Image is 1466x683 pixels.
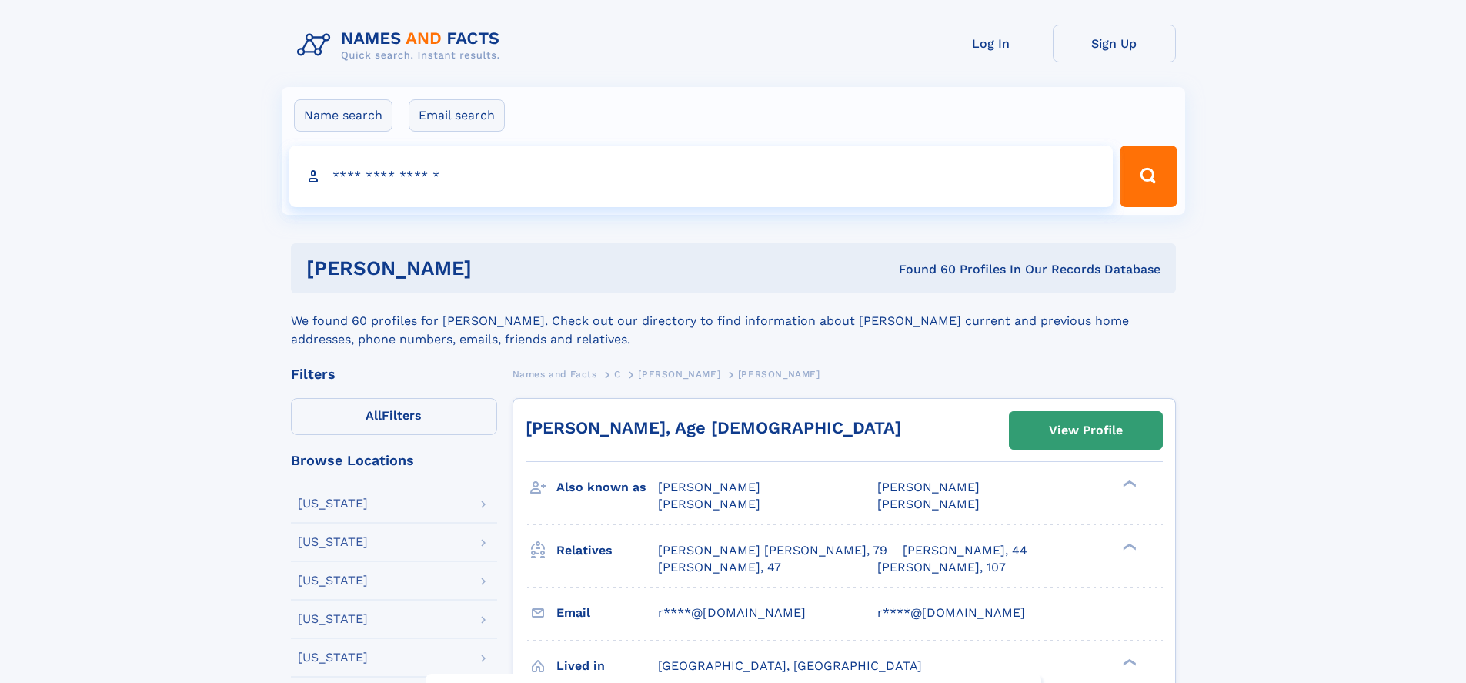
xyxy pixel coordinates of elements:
[738,369,820,380] span: [PERSON_NAME]
[298,574,368,587] div: [US_STATE]
[658,559,781,576] a: [PERSON_NAME], 47
[1010,412,1162,449] a: View Profile
[614,369,621,380] span: C
[556,600,658,626] h3: Email
[294,99,392,132] label: Name search
[298,651,368,664] div: [US_STATE]
[638,369,720,380] span: [PERSON_NAME]
[556,537,658,564] h3: Relatives
[658,658,922,673] span: [GEOGRAPHIC_DATA], [GEOGRAPHIC_DATA]
[614,364,621,383] a: C
[877,480,980,494] span: [PERSON_NAME]
[658,480,760,494] span: [PERSON_NAME]
[513,364,597,383] a: Names and Facts
[1119,541,1137,551] div: ❯
[658,542,887,559] a: [PERSON_NAME] [PERSON_NAME], 79
[291,25,513,66] img: Logo Names and Facts
[366,408,382,423] span: All
[1049,413,1123,448] div: View Profile
[298,536,368,548] div: [US_STATE]
[298,613,368,625] div: [US_STATE]
[1053,25,1176,62] a: Sign Up
[903,542,1027,559] a: [PERSON_NAME], 44
[289,146,1114,207] input: search input
[556,653,658,679] h3: Lived in
[306,259,686,278] h1: [PERSON_NAME]
[877,559,1006,576] a: [PERSON_NAME], 107
[1120,146,1177,207] button: Search Button
[1119,479,1137,489] div: ❯
[291,398,497,435] label: Filters
[638,364,720,383] a: [PERSON_NAME]
[291,367,497,381] div: Filters
[930,25,1053,62] a: Log In
[556,474,658,501] h3: Also known as
[1119,657,1137,667] div: ❯
[526,418,901,437] a: [PERSON_NAME], Age [DEMOGRAPHIC_DATA]
[658,497,760,511] span: [PERSON_NAME]
[877,497,980,511] span: [PERSON_NAME]
[291,293,1176,349] div: We found 60 profiles for [PERSON_NAME]. Check out our directory to find information about [PERSON...
[409,99,505,132] label: Email search
[291,454,497,467] div: Browse Locations
[298,497,368,510] div: [US_STATE]
[685,261,1160,278] div: Found 60 Profiles In Our Records Database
